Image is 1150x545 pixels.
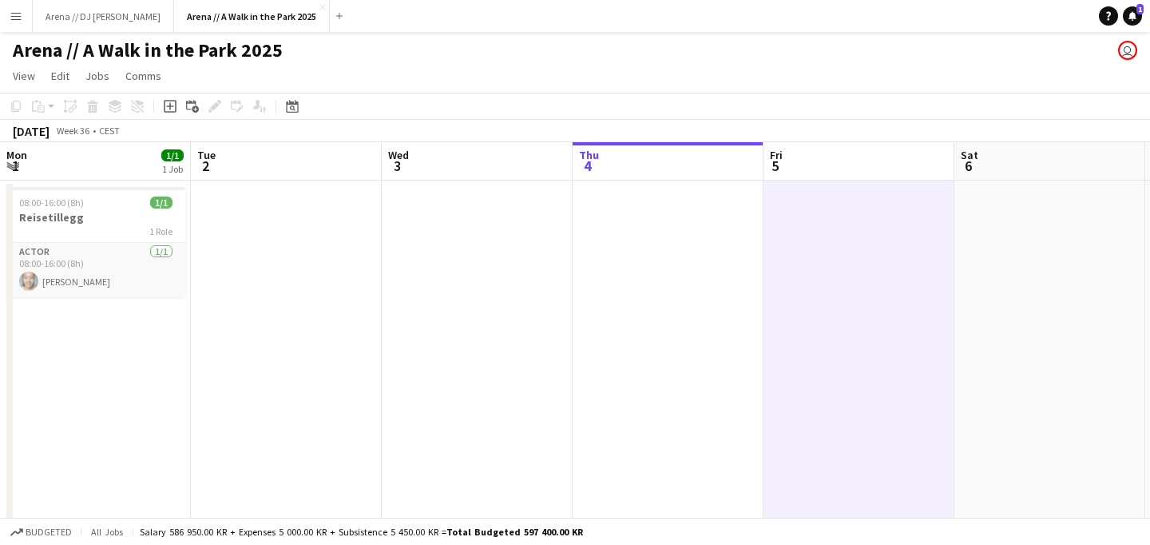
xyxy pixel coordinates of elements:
span: 08:00-16:00 (8h) [19,197,84,209]
app-job-card: 08:00-16:00 (8h)1/1Reisetillegg1 RoleActor1/108:00-16:00 (8h)[PERSON_NAME] [6,187,185,297]
span: 1 Role [149,225,172,237]
app-card-role: Actor1/108:00-16:00 (8h)[PERSON_NAME] [6,243,185,297]
a: View [6,66,42,86]
span: Comms [125,69,161,83]
span: 3 [386,157,409,175]
span: Week 36 [53,125,93,137]
span: 1/1 [150,197,172,209]
span: Total Budgeted 597 400.00 KR [446,526,583,538]
button: Arena // DJ [PERSON_NAME] [33,1,174,32]
div: Salary 586 950.00 KR + Expenses 5 000.00 KR + Subsistence 5 450.00 KR = [140,526,583,538]
span: 1 [4,157,27,175]
span: 1/1 [161,149,184,161]
div: [DATE] [13,123,50,139]
span: Fri [770,148,783,162]
span: Edit [51,69,69,83]
span: View [13,69,35,83]
a: Comms [119,66,168,86]
span: 6 [958,157,978,175]
span: All jobs [88,526,126,538]
span: Mon [6,148,27,162]
span: Thu [579,148,599,162]
button: Arena // A Walk in the Park 2025 [174,1,330,32]
span: 1 [1136,4,1144,14]
app-user-avatar: Viktoria Svenskerud [1118,41,1137,60]
span: Tue [197,148,216,162]
a: Edit [45,66,76,86]
div: 1 Job [162,163,183,175]
h1: Arena // A Walk in the Park 2025 [13,38,283,62]
button: Budgeted [8,523,74,541]
span: Jobs [85,69,109,83]
h3: Reisetillegg [6,210,185,225]
span: Budgeted [26,527,72,538]
div: CEST [99,125,120,137]
span: 2 [195,157,216,175]
span: Wed [388,148,409,162]
a: 1 [1123,6,1142,26]
span: 5 [767,157,783,175]
span: Sat [961,148,978,162]
span: 4 [577,157,599,175]
a: Jobs [79,66,116,86]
